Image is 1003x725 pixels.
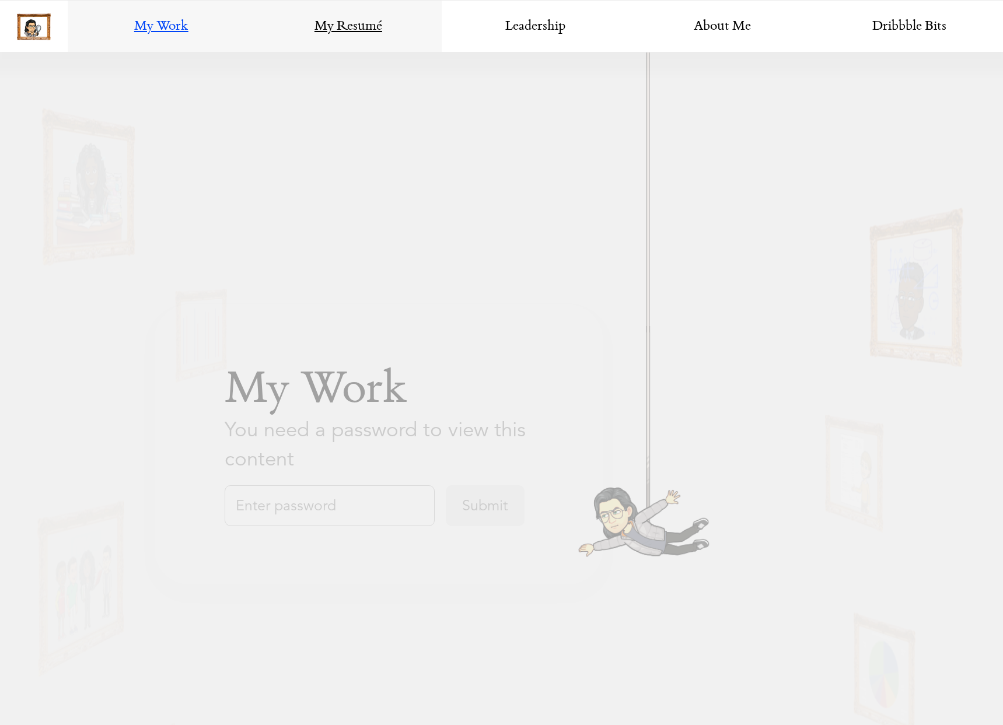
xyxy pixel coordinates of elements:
input: Submit [446,485,525,526]
a: My Resumé [255,1,442,53]
a: Dribbble Bits [816,1,1003,53]
a: My Work [68,1,255,53]
p: You need a password to view this content [225,415,533,474]
input: Enter password [225,485,435,526]
a: Leadership [442,1,629,53]
p: My Work [225,363,533,421]
img: picture-frame.png [17,13,51,40]
a: About Me [629,1,816,53]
